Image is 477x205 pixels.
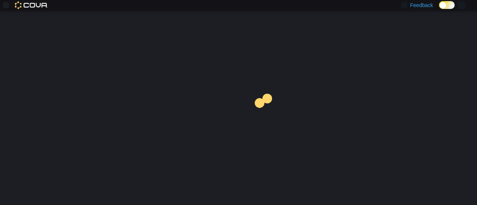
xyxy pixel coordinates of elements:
span: Feedback [410,1,433,9]
input: Dark Mode [439,1,455,9]
img: cova-loader [238,88,294,144]
img: Cova [15,1,48,9]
